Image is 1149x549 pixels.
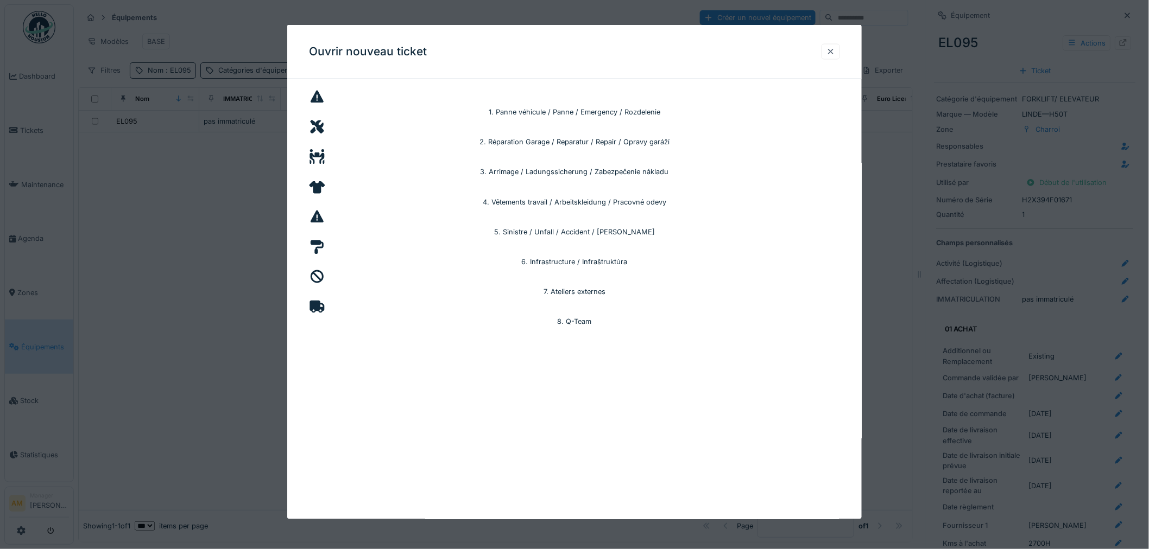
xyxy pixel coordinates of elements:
[309,257,840,267] div: 6. Infrastructure / Infraštruktúra
[309,107,840,118] div: 1. Panne véhicule / Panne / Emergency / Rozdelenie
[309,227,840,237] div: 5. Sinistre / Unfall / Accident / [PERSON_NAME]
[309,317,840,327] div: 8. Q-Team
[309,197,840,207] div: 4. Vêtements travail / Arbeitskleidung / Pracovné odevy
[309,137,840,148] div: 2. Réparation Garage / Reparatur / Repair / Opravy garáží
[309,287,840,297] div: 7. Ateliers externes
[309,167,840,177] div: 3. Arrimage / Ladungssicherung / Zabezpečenie nákladu
[309,45,427,59] h3: Ouvrir nouveau ticket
